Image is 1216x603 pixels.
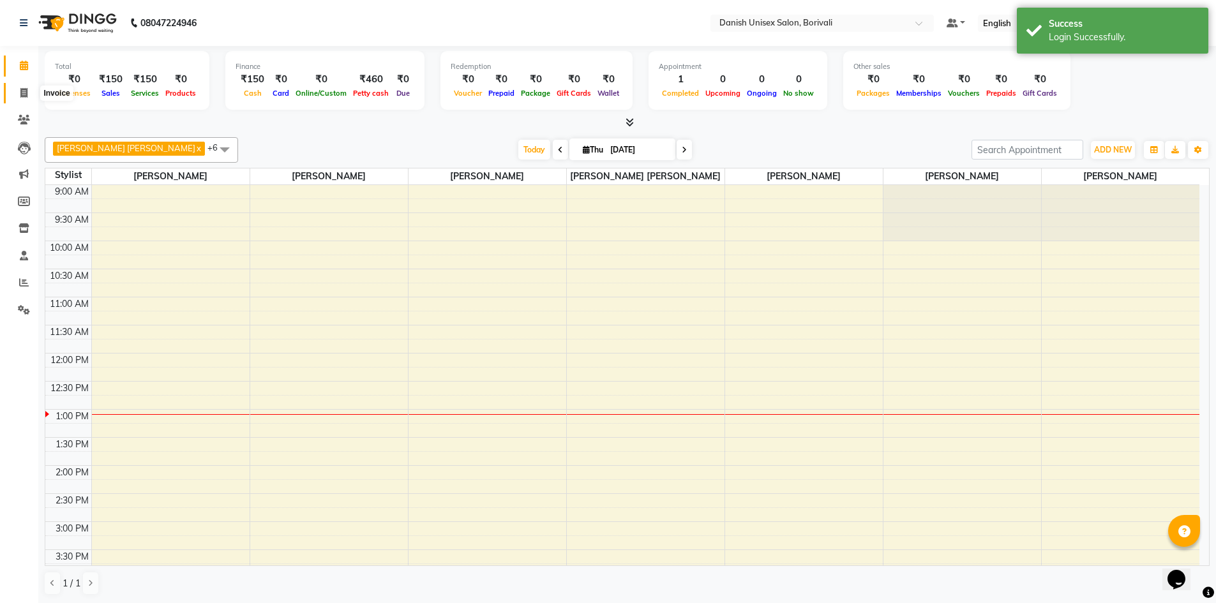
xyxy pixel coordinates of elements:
[702,72,744,87] div: 0
[128,89,162,98] span: Services
[350,89,392,98] span: Petty cash
[98,89,123,98] span: Sales
[1019,89,1060,98] span: Gift Cards
[53,410,91,423] div: 1:00 PM
[94,72,128,87] div: ₹150
[780,72,817,87] div: 0
[518,89,553,98] span: Package
[40,86,73,101] div: Invoice
[241,89,265,98] span: Cash
[140,5,197,41] b: 08047224946
[451,72,485,87] div: ₹0
[393,89,413,98] span: Due
[162,72,199,87] div: ₹0
[48,382,91,395] div: 12:30 PM
[983,72,1019,87] div: ₹0
[1042,168,1200,184] span: [PERSON_NAME]
[451,61,622,72] div: Redemption
[983,89,1019,98] span: Prepaids
[451,89,485,98] span: Voucher
[659,72,702,87] div: 1
[47,241,91,255] div: 10:00 AM
[853,89,893,98] span: Packages
[236,61,414,72] div: Finance
[659,89,702,98] span: Completed
[269,72,292,87] div: ₹0
[853,61,1060,72] div: Other sales
[1019,72,1060,87] div: ₹0
[409,168,566,184] span: [PERSON_NAME]
[53,494,91,507] div: 2:30 PM
[52,213,91,227] div: 9:30 AM
[893,72,945,87] div: ₹0
[945,89,983,98] span: Vouchers
[1049,17,1199,31] div: Success
[250,168,408,184] span: [PERSON_NAME]
[518,140,550,160] span: Today
[945,72,983,87] div: ₹0
[606,140,670,160] input: 2025-09-04
[553,72,594,87] div: ₹0
[485,72,518,87] div: ₹0
[392,72,414,87] div: ₹0
[207,142,227,153] span: +6
[292,89,350,98] span: Online/Custom
[33,5,120,41] img: logo
[744,72,780,87] div: 0
[55,72,94,87] div: ₹0
[292,72,350,87] div: ₹0
[1091,141,1135,159] button: ADD NEW
[47,325,91,339] div: 11:30 AM
[725,168,883,184] span: [PERSON_NAME]
[236,72,269,87] div: ₹150
[350,72,392,87] div: ₹460
[853,72,893,87] div: ₹0
[702,89,744,98] span: Upcoming
[92,168,250,184] span: [PERSON_NAME]
[567,168,724,184] span: [PERSON_NAME] [PERSON_NAME]
[972,140,1083,160] input: Search Appointment
[1162,552,1203,590] iframe: chat widget
[162,89,199,98] span: Products
[883,168,1041,184] span: [PERSON_NAME]
[485,89,518,98] span: Prepaid
[594,89,622,98] span: Wallet
[780,89,817,98] span: No show
[57,143,195,153] span: [PERSON_NAME] [PERSON_NAME]
[659,61,817,72] div: Appointment
[594,72,622,87] div: ₹0
[45,168,91,182] div: Stylist
[1049,31,1199,44] div: Login Successfully.
[195,143,201,153] a: x
[893,89,945,98] span: Memberships
[553,89,594,98] span: Gift Cards
[580,145,606,154] span: Thu
[53,438,91,451] div: 1:30 PM
[47,297,91,311] div: 11:00 AM
[518,72,553,87] div: ₹0
[53,550,91,563] div: 3:30 PM
[53,466,91,479] div: 2:00 PM
[63,577,80,590] span: 1 / 1
[1094,145,1132,154] span: ADD NEW
[48,354,91,367] div: 12:00 PM
[744,89,780,98] span: Ongoing
[269,89,292,98] span: Card
[52,185,91,198] div: 9:00 AM
[47,269,91,283] div: 10:30 AM
[128,72,162,87] div: ₹150
[55,61,199,72] div: Total
[53,522,91,535] div: 3:00 PM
